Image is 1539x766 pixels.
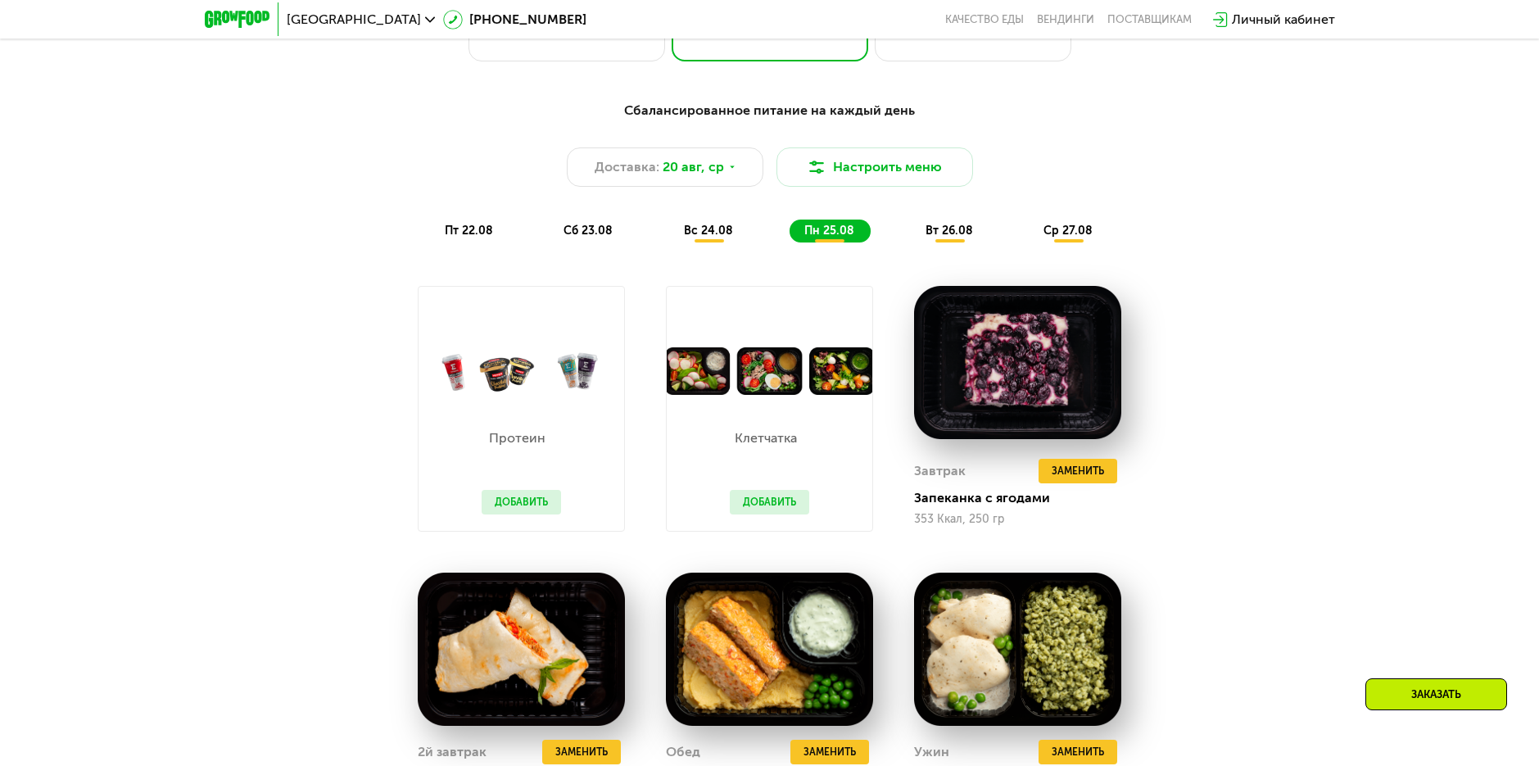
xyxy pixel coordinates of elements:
div: Сбалансированное питание на каждый день [285,101,1255,121]
button: Заменить [542,740,621,764]
div: 353 Ккал, 250 гр [914,513,1121,526]
span: 20 авг, ср [663,157,724,177]
div: Обед [666,740,700,764]
div: Завтрак [914,459,966,483]
div: Личный кабинет [1232,10,1335,29]
div: Запеканка с ягодами [914,490,1134,506]
button: Заменить [1039,740,1117,764]
span: ср 27.08 [1043,224,1093,238]
a: [PHONE_NUMBER] [443,10,586,29]
div: поставщикам [1107,13,1192,26]
span: Заменить [1052,744,1104,760]
a: Вендинги [1037,13,1094,26]
span: Доставка: [595,157,659,177]
span: вт 26.08 [926,224,973,238]
div: Заказать [1365,678,1507,710]
button: Настроить меню [776,147,973,187]
span: Заменить [803,744,856,760]
button: Заменить [1039,459,1117,483]
span: пн 25.08 [804,224,854,238]
span: [GEOGRAPHIC_DATA] [287,13,421,26]
p: Клетчатка [730,432,801,445]
button: Заменить [790,740,869,764]
span: Заменить [555,744,608,760]
button: Добавить [730,490,809,514]
p: Протеин [482,432,553,445]
span: Заменить [1052,463,1104,479]
a: Качество еды [945,13,1024,26]
div: Ужин [914,740,949,764]
span: сб 23.08 [564,224,613,238]
div: 2й завтрак [418,740,487,764]
button: Добавить [482,490,561,514]
span: пт 22.08 [445,224,493,238]
span: вс 24.08 [684,224,733,238]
